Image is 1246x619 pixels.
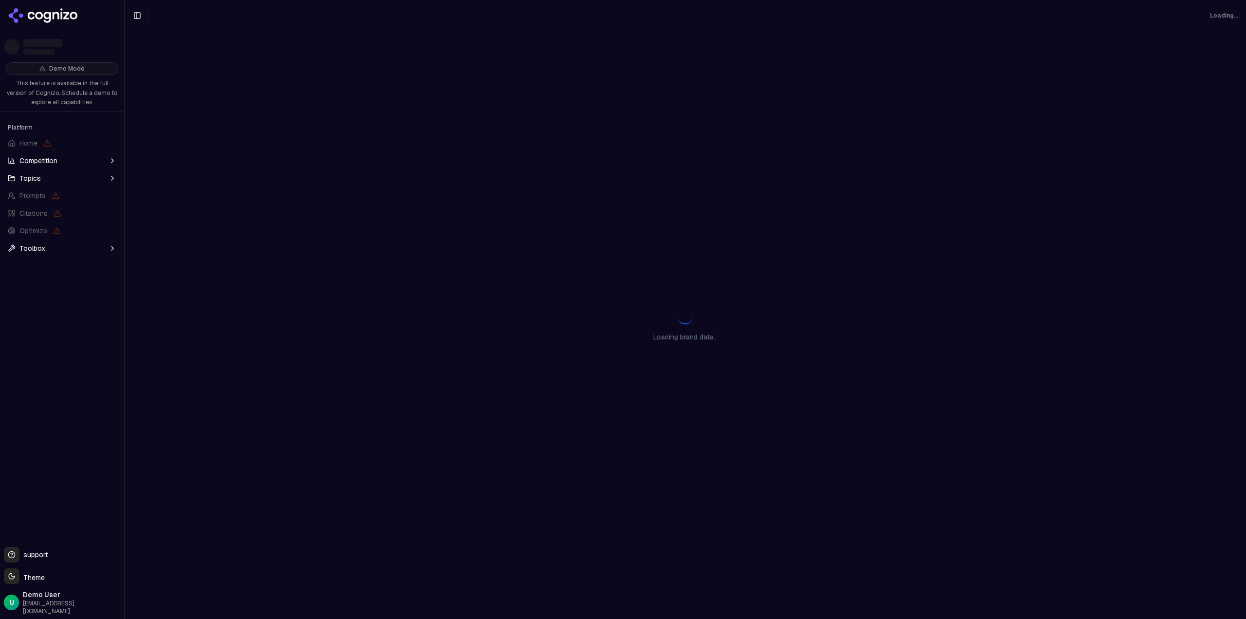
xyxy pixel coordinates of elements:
span: Demo Mode [49,65,85,73]
span: Competition [19,156,57,166]
span: Topics [19,173,41,183]
span: [EMAIL_ADDRESS][DOMAIN_NAME] [23,600,120,615]
p: Loading brand data... [653,332,718,342]
span: U [9,598,14,607]
button: Competition [4,153,120,169]
button: Toolbox [4,241,120,256]
span: Citations [19,208,48,218]
button: Topics [4,170,120,186]
span: Toolbox [19,244,45,253]
span: Optimize [19,226,47,236]
span: Theme [19,573,45,582]
div: Loading... [1210,12,1238,19]
span: Home [19,138,37,148]
span: Prompts [19,191,46,201]
span: Demo User [23,590,120,600]
p: This feature is available in the full version of Cognizo. Schedule a demo to explore all capabili... [6,79,118,108]
span: support [19,550,48,560]
div: Platform [4,120,120,135]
